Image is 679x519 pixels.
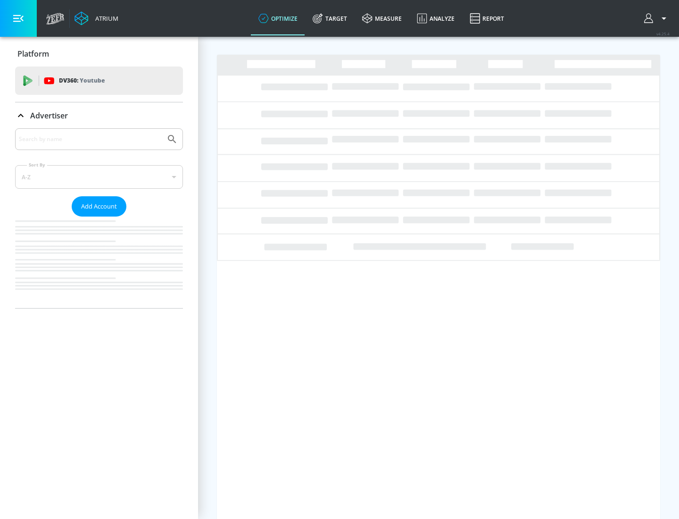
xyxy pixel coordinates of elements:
span: Add Account [81,201,117,212]
input: Search by name [19,133,162,145]
a: optimize [251,1,305,35]
a: Atrium [75,11,118,25]
div: Advertiser [15,102,183,129]
a: Target [305,1,355,35]
a: Analyze [409,1,462,35]
div: DV360: Youtube [15,67,183,95]
button: Add Account [72,196,126,217]
div: Platform [15,41,183,67]
p: DV360: [59,75,105,86]
div: Advertiser [15,128,183,308]
a: measure [355,1,409,35]
span: v 4.25.4 [656,31,670,36]
a: Report [462,1,512,35]
label: Sort By [27,162,47,168]
nav: list of Advertiser [15,217,183,308]
p: Youtube [80,75,105,85]
p: Advertiser [30,110,68,121]
div: Atrium [91,14,118,23]
p: Platform [17,49,49,59]
div: A-Z [15,165,183,189]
